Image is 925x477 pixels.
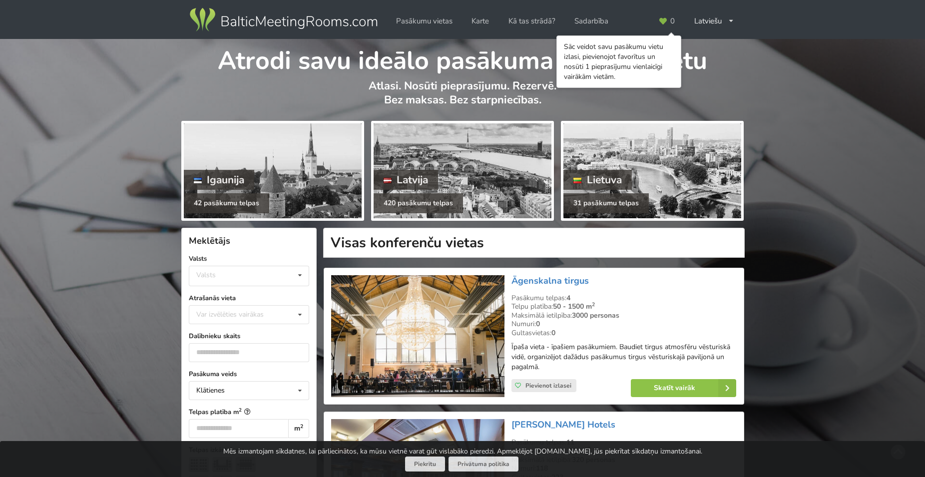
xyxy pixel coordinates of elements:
[189,254,309,264] label: Valsts
[511,302,736,311] div: Telpu platība:
[374,170,439,190] div: Latvija
[525,382,571,390] span: Pievienot izlasei
[567,11,615,31] a: Sadarbība
[511,311,736,320] div: Maksimālā ietilpība:
[323,228,745,258] h1: Visas konferenču vietas
[331,275,504,398] img: Neierastas vietas | Rīga | Āgenskalna tirgus
[184,170,255,190] div: Igaunija
[511,342,736,372] p: Īpaša vieta - īpašiem pasākumiem. Baudiet tirgus atmosfēru vēsturiskā vidē, organizējot dažādus p...
[464,11,496,31] a: Karte
[189,235,230,247] span: Meklētājs
[670,17,675,25] span: 0
[563,193,649,213] div: 31 pasākumu telpas
[449,457,518,472] a: Privātuma politika
[511,275,589,287] a: Āgenskalna tirgus
[566,438,574,447] strong: 11
[196,387,225,394] div: Klātienes
[561,121,744,221] a: Lietuva 31 pasākumu telpas
[189,331,309,341] label: Dalībnieku skaits
[371,121,554,221] a: Latvija 420 pasākumu telpas
[196,271,216,279] div: Valsts
[687,11,742,31] div: Latviešu
[566,293,570,303] strong: 4
[181,121,364,221] a: Igaunija 42 pasākumu telpas
[300,423,303,430] sup: 2
[239,407,242,413] sup: 2
[551,328,555,338] strong: 0
[511,419,615,431] a: [PERSON_NAME] Hotels
[511,320,736,329] div: Numuri:
[189,407,309,417] label: Telpas platība m
[389,11,460,31] a: Pasākumu vietas
[553,302,595,311] strong: 50 - 1500 m
[194,309,286,320] div: Var izvēlēties vairākas
[536,319,540,329] strong: 0
[374,193,463,213] div: 420 pasākumu telpas
[572,311,619,320] strong: 3000 personas
[181,79,744,117] p: Atlasi. Nosūti pieprasījumu. Rezervē. Bez maksas. Bez starpniecības.
[631,379,736,397] a: Skatīt vairāk
[511,438,736,447] div: Pasākumu telpas:
[563,170,632,190] div: Lietuva
[405,457,445,472] button: Piekrītu
[592,301,595,308] sup: 2
[288,419,309,438] div: m
[184,193,269,213] div: 42 pasākumu telpas
[189,369,309,379] label: Pasākuma veids
[189,293,309,303] label: Atrašanās vieta
[511,294,736,303] div: Pasākumu telpas:
[188,6,379,34] img: Baltic Meeting Rooms
[511,329,736,338] div: Gultasvietas:
[501,11,562,31] a: Kā tas strādā?
[181,39,744,77] h1: Atrodi savu ideālo pasākuma norises vietu
[564,42,674,82] div: Sāc veidot savu pasākumu vietu izlasi, pievienojot favorītus un nosūti 1 pieprasījumu vienlaicīgi...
